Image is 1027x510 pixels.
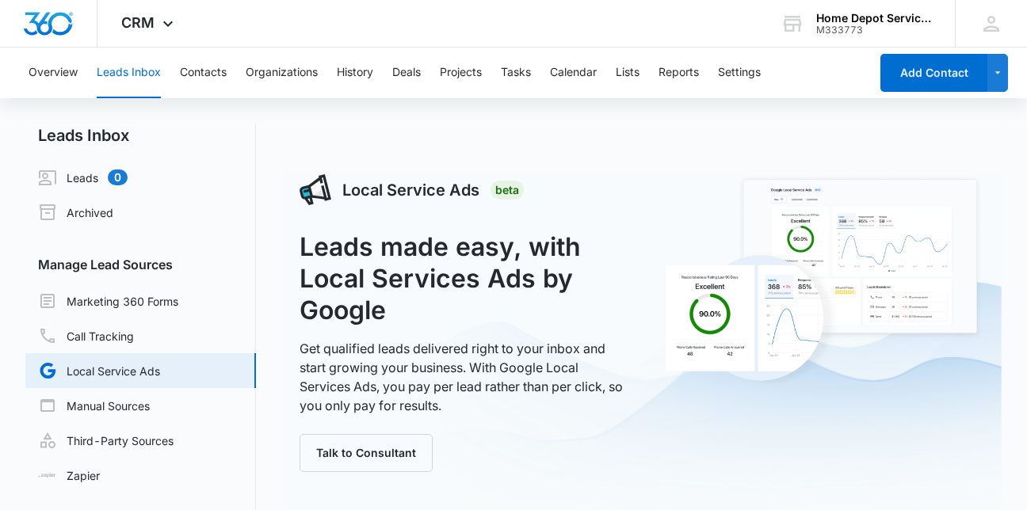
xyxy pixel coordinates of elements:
[38,326,134,345] a: Call Tracking
[816,12,932,25] div: account name
[300,434,433,472] button: Talk to Consultant
[337,48,373,98] button: History
[550,48,597,98] button: Calendar
[300,339,624,415] p: Get qualified leads delivered right to your inbox and start growing your business. With Google Lo...
[718,48,761,98] button: Settings
[880,54,987,92] button: Add Contact
[25,255,256,274] h3: Manage Lead Sources
[246,48,318,98] button: Organizations
[121,14,155,31] span: CRM
[38,168,128,187] a: Leads0
[491,181,524,200] div: Beta
[38,396,150,415] a: Manual Sources
[392,48,421,98] button: Deals
[38,467,100,484] a: Zapier
[342,178,479,202] h3: Local Service Ads
[38,203,113,222] a: Archived
[97,48,161,98] button: Leads Inbox
[38,291,178,310] a: Marketing 360 Forms
[29,48,78,98] button: Overview
[300,231,624,326] h1: Leads made easy, with Local Services Ads by Google
[38,361,160,380] a: Local Service Ads
[25,124,256,147] h2: Leads Inbox
[501,48,531,98] button: Tasks
[180,48,227,98] button: Contacts
[659,48,699,98] button: Reports
[440,48,482,98] button: Projects
[816,25,932,36] div: account id
[38,431,174,450] a: Third-Party Sources
[616,48,639,98] button: Lists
